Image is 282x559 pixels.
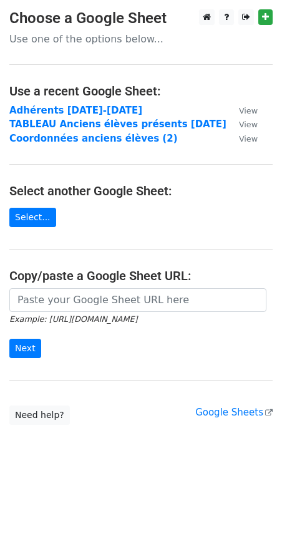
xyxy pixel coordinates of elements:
a: Coordonnées anciens élèves (2) [9,133,178,144]
h3: Choose a Google Sheet [9,9,273,27]
a: Google Sheets [195,407,273,418]
small: View [239,120,258,129]
h4: Select another Google Sheet: [9,183,273,198]
input: Next [9,339,41,358]
small: Example: [URL][DOMAIN_NAME] [9,314,137,324]
h4: Copy/paste a Google Sheet URL: [9,268,273,283]
a: Select... [9,208,56,227]
a: Need help? [9,406,70,425]
input: Paste your Google Sheet URL here [9,288,266,312]
a: TABLEAU Anciens élèves présents [DATE] [9,119,226,130]
a: View [226,105,258,116]
small: View [239,106,258,115]
small: View [239,134,258,143]
a: View [226,133,258,144]
h4: Use a recent Google Sheet: [9,84,273,99]
a: View [226,119,258,130]
a: Adhérents [DATE]-[DATE] [9,105,142,116]
p: Use one of the options below... [9,32,273,46]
